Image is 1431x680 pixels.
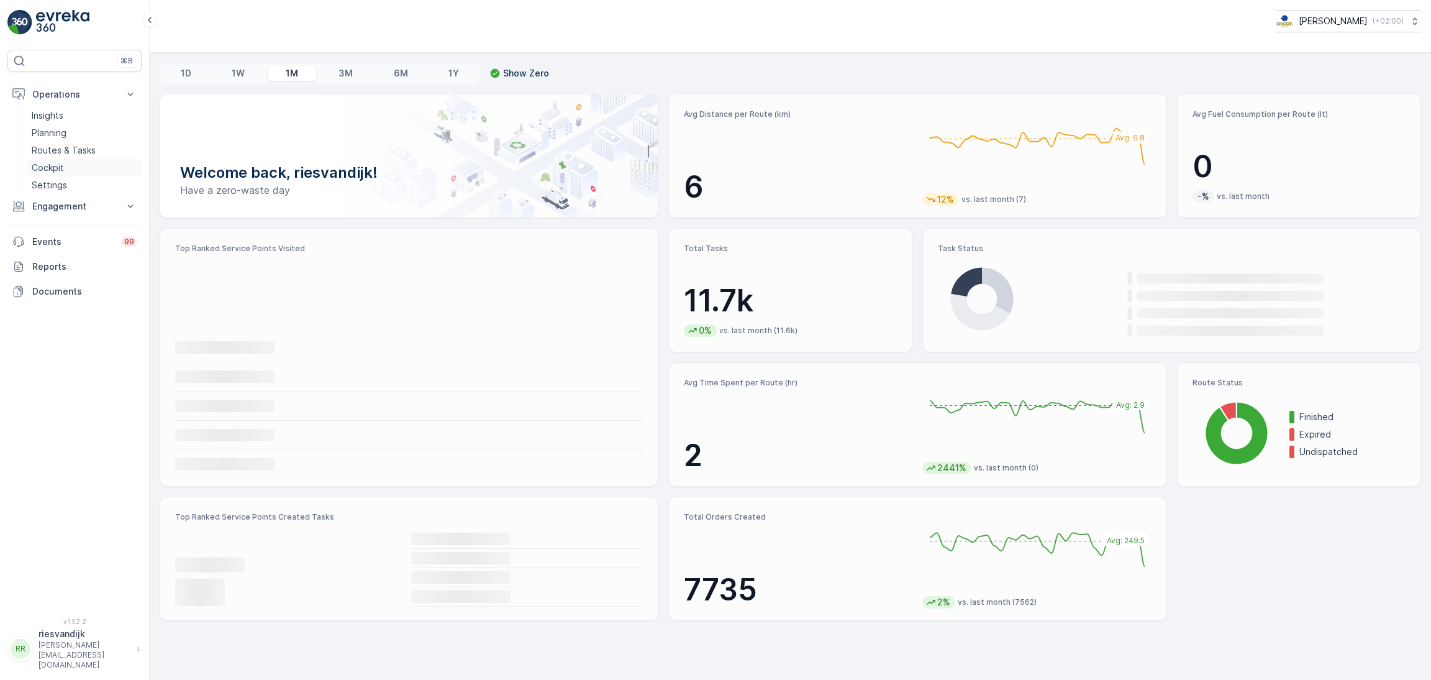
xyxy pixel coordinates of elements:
[232,67,245,80] p: 1W
[180,163,638,183] p: Welcome back, riesvandijk!
[936,462,968,474] p: 2441%
[124,237,134,247] p: 99
[7,254,142,279] a: Reports
[27,177,142,194] a: Settings
[1373,16,1404,26] p: ( +02:00 )
[684,244,897,254] p: Total Tasks
[938,244,1406,254] p: Task Status
[684,512,912,522] p: Total Orders Created
[448,67,459,80] p: 1Y
[684,378,912,388] p: Avg Time Spent per Route (hr)
[1192,378,1406,388] p: Route Status
[1192,109,1406,119] p: Avg Fuel Consumption per Route (lt)
[175,244,643,254] p: Top Ranked Service Points Visited
[32,88,117,101] p: Operations
[1217,191,1270,201] p: vs. last month
[503,67,549,80] p: Show Zero
[684,109,912,119] p: Avg Distance per Route (km)
[1276,14,1294,28] img: basis-logo_rgb2x.png
[32,144,96,157] p: Routes & Tasks
[684,437,912,474] p: 2
[32,179,67,191] p: Settings
[7,628,142,670] button: RRriesvandijk[PERSON_NAME][EMAIL_ADDRESS][DOMAIN_NAME]
[27,142,142,159] a: Routes & Tasks
[1299,446,1406,458] p: Undispatched
[32,162,64,174] p: Cockpit
[936,193,955,206] p: 12%
[32,236,114,248] p: Events
[684,571,912,609] p: 7735
[32,260,137,273] p: Reports
[7,229,142,254] a: Events99
[1276,10,1421,32] button: [PERSON_NAME](+02:00)
[974,463,1038,473] p: vs. last month (0)
[32,109,63,122] p: Insights
[1196,190,1211,203] p: -%
[7,279,142,304] a: Documents
[286,67,298,80] p: 1M
[1299,411,1406,423] p: Finished
[936,596,952,609] p: 2%
[1192,148,1406,185] p: 0
[7,618,142,625] span: v 1.52.2
[36,10,89,35] img: logo_light-DOdMpM7g.png
[180,183,638,198] p: Have a zero-waste day
[120,56,133,66] p: ⌘B
[1299,428,1406,441] p: Expired
[175,512,643,522] p: Top Ranked Service Points Created Tasks
[39,628,130,640] p: riesvandijk
[697,324,713,337] p: 0%
[27,124,142,142] a: Planning
[32,200,117,213] p: Engagement
[27,107,142,124] a: Insights
[958,597,1037,607] p: vs. last month (7562)
[394,67,408,80] p: 6M
[7,10,32,35] img: logo
[7,194,142,219] button: Engagement
[719,326,797,336] p: vs. last month (11.6k)
[684,168,912,206] p: 6
[181,67,191,80] p: 1D
[7,82,142,107] button: Operations
[27,159,142,177] a: Cockpit
[32,285,137,298] p: Documents
[684,282,897,319] p: 11.7k
[338,67,353,80] p: 3M
[1299,15,1368,27] p: [PERSON_NAME]
[961,195,1026,204] p: vs. last month (7)
[39,640,130,670] p: [PERSON_NAME][EMAIL_ADDRESS][DOMAIN_NAME]
[11,639,30,659] div: RR
[32,127,66,139] p: Planning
